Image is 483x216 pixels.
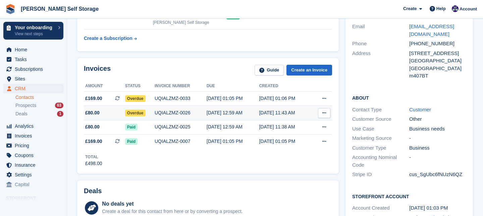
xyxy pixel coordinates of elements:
a: Guide [255,65,284,76]
div: UQIALZMZ-0025 [155,123,207,130]
img: Matthew Jones [452,5,459,12]
a: Customer [409,107,431,112]
a: menu [3,170,63,179]
span: Overdue [125,110,146,116]
div: Total [85,154,102,160]
h2: About [352,94,466,101]
span: Capital [15,180,55,189]
a: [EMAIL_ADDRESS][DOMAIN_NAME] [409,23,454,37]
a: Create an Invoice [286,65,332,76]
a: menu [3,121,63,131]
div: [DATE] 11:38 AM [259,123,312,130]
th: Status [125,81,155,92]
h2: Deals [84,187,102,195]
span: Tasks [15,55,55,64]
a: Contacts [15,94,63,101]
div: No deals yet [102,200,243,208]
p: Your onboarding [15,25,55,30]
a: menu [3,45,63,54]
div: Stripe ID [352,171,409,178]
div: [DATE] 01:05 PM [207,138,259,145]
div: [DATE] 01:06 PM [259,95,312,102]
span: Invoices [15,131,55,141]
span: Storefront [6,195,67,202]
div: m407BT [409,72,466,80]
span: CRM [15,84,55,93]
div: Accounting Nominal Code [352,154,409,169]
div: UQIALZMZ-0026 [155,109,207,116]
div: Other [409,115,466,123]
div: Account Created [352,204,409,212]
div: £498.00 [85,160,102,167]
a: menu [3,180,63,189]
span: £80.00 [85,109,100,116]
div: Business needs [409,125,466,133]
a: menu [3,64,63,74]
div: [GEOGRAPHIC_DATA] [409,57,466,65]
div: Create a deal for this contact from here or by converting a prospect. [102,208,243,215]
a: menu [3,74,63,84]
span: £80.00 [85,123,100,130]
th: Due [207,81,259,92]
div: [DATE] 01:03 PM [409,204,466,212]
div: - [409,134,466,142]
div: [DATE] 12:59 AM [207,109,259,116]
span: Subscriptions [15,64,55,74]
a: menu [3,55,63,64]
a: Deals 1 [15,110,63,117]
div: [DATE] 12:59 AM [207,123,259,130]
span: Overdue [125,95,146,102]
span: £169.00 [85,138,102,145]
th: Created [259,81,312,92]
div: [DATE] 11:43 AM [259,109,312,116]
div: Marketing Source [352,134,409,142]
div: Email [352,23,409,38]
div: [GEOGRAPHIC_DATA] [409,65,466,72]
div: [PHONE_NUMBER] [409,40,466,48]
span: Help [436,5,446,12]
th: Invoice number [155,81,207,92]
div: Create a Subscription [84,35,132,42]
div: UQIALZMZ-0007 [155,138,207,145]
div: Business [409,144,466,152]
p: View next steps [15,31,55,37]
div: cus_SgUbc6fNUzN6QZ [409,171,466,178]
span: Home [15,45,55,54]
a: menu [3,151,63,160]
a: menu [3,131,63,141]
a: [PERSON_NAME] Self Storage [18,3,101,14]
a: menu [3,160,63,170]
span: Account [460,6,477,12]
div: Customer Type [352,144,409,152]
span: Insurance [15,160,55,170]
div: Phone [352,40,409,48]
div: Address [352,50,409,80]
span: Prospects [15,102,36,109]
div: - [409,154,466,169]
span: Deals [15,111,28,117]
div: 63 [55,103,63,108]
div: [DATE] 01:05 PM [207,95,259,102]
span: Paid [125,138,138,145]
div: 1 [57,111,63,117]
a: Prospects 63 [15,102,63,109]
div: [DATE] 01:05 PM [259,138,312,145]
a: Create a Subscription [84,32,137,45]
a: menu [3,141,63,150]
div: Use Case [352,125,409,133]
span: Settings [15,170,55,179]
span: Paid [125,124,138,130]
div: [PERSON_NAME] Self Storage [153,19,226,25]
span: Pricing [15,141,55,150]
span: Create [403,5,417,12]
span: Ongoing [283,13,301,18]
span: Coupons [15,151,55,160]
div: [STREET_ADDRESS] [409,50,466,57]
span: Analytics [15,121,55,131]
h2: Invoices [84,65,111,76]
a: menu [3,84,63,93]
h2: Storefront Account [352,193,466,200]
span: £169.00 [85,95,102,102]
a: Your onboarding View next steps [3,22,63,40]
img: stora-icon-8386f47178a22dfd0bd8f6a31ec36ba5ce8667c1dd55bd0f319d3a0aa187defe.svg [5,4,15,14]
